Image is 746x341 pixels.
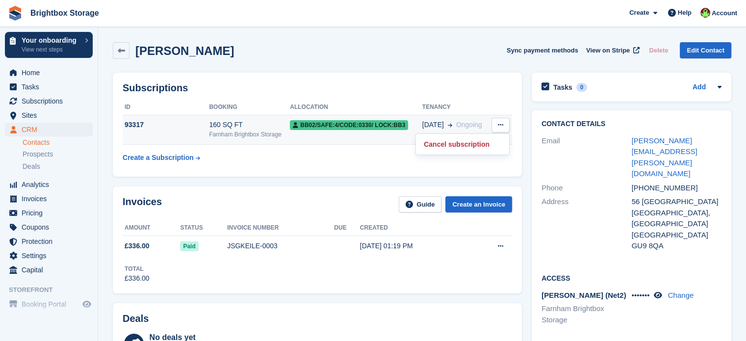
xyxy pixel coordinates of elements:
[5,192,93,206] a: menu
[22,66,80,79] span: Home
[22,80,80,94] span: Tasks
[5,94,93,108] a: menu
[507,42,578,58] button: Sync payment methods
[8,6,23,21] img: stora-icon-8386f47178a22dfd0bd8f6a31ec36ba5ce8667c1dd55bd0f319d3a0aa187defe.svg
[9,285,98,295] span: Storefront
[632,196,722,208] div: 56 [GEOGRAPHIC_DATA]
[422,120,444,130] span: [DATE]
[125,264,150,273] div: Total
[123,313,149,324] h2: Deals
[5,249,93,262] a: menu
[23,150,53,159] span: Prospects
[227,241,334,251] div: JSGKEILE-0003
[5,297,93,311] a: menu
[712,8,737,18] span: Account
[22,263,80,277] span: Capital
[22,94,80,108] span: Subscriptions
[81,298,93,310] a: Preview store
[5,123,93,136] a: menu
[123,120,209,130] div: 93317
[22,123,80,136] span: CRM
[23,149,93,159] a: Prospects
[290,100,422,115] th: Allocation
[22,45,80,54] p: View next steps
[582,42,642,58] a: View on Stripe
[693,82,706,93] a: Add
[5,66,93,79] a: menu
[123,100,209,115] th: ID
[22,297,80,311] span: Booking Portal
[5,206,93,220] a: menu
[422,100,489,115] th: Tenancy
[541,303,632,325] li: Farnham Brightbox Storage
[629,8,649,18] span: Create
[541,196,632,252] div: Address
[125,273,150,284] div: £336.00
[632,230,722,241] div: [GEOGRAPHIC_DATA]
[360,241,469,251] div: [DATE] 01:19 PM
[22,235,80,248] span: Protection
[22,108,80,122] span: Sites
[22,206,80,220] span: Pricing
[26,5,103,21] a: Brightbox Storage
[22,249,80,262] span: Settings
[290,120,408,130] span: BB02/safe:4/code:0330/ lock:BB3
[632,291,650,299] span: •••••••
[632,136,697,178] a: [PERSON_NAME][EMAIL_ADDRESS][PERSON_NAME][DOMAIN_NAME]
[23,161,93,172] a: Deals
[700,8,710,18] img: Marlena
[645,42,672,58] button: Delete
[135,44,234,57] h2: [PERSON_NAME]
[5,80,93,94] a: menu
[209,100,290,115] th: Booking
[541,291,626,299] span: [PERSON_NAME] (Net2)
[632,240,722,252] div: GU9 8QA
[399,196,442,212] a: Guide
[5,178,93,191] a: menu
[680,42,731,58] a: Edit Contact
[576,83,588,92] div: 0
[22,220,80,234] span: Coupons
[123,153,194,163] div: Create a Subscription
[5,263,93,277] a: menu
[227,220,334,236] th: Invoice number
[360,220,469,236] th: Created
[23,138,93,147] a: Contacts
[586,46,630,55] span: View on Stripe
[5,220,93,234] a: menu
[123,82,512,94] h2: Subscriptions
[456,121,482,129] span: Ongoing
[123,196,162,212] h2: Invoices
[23,162,40,171] span: Deals
[541,273,721,283] h2: Access
[5,108,93,122] a: menu
[632,208,722,230] div: [GEOGRAPHIC_DATA], [GEOGRAPHIC_DATA]
[180,241,198,251] span: Paid
[541,183,632,194] div: Phone
[445,196,512,212] a: Create an Invoice
[678,8,692,18] span: Help
[22,178,80,191] span: Analytics
[553,83,572,92] h2: Tasks
[541,120,721,128] h2: Contact Details
[22,192,80,206] span: Invoices
[123,220,180,236] th: Amount
[125,241,150,251] span: £336.00
[209,130,290,139] div: Farnham Brightbox Storage
[22,37,80,44] p: Your onboarding
[209,120,290,130] div: 160 SQ FT
[334,220,360,236] th: Due
[541,135,632,180] div: Email
[420,138,505,151] p: Cancel subscription
[632,183,722,194] div: [PHONE_NUMBER]
[180,220,227,236] th: Status
[123,149,200,167] a: Create a Subscription
[668,291,694,299] a: Change
[5,235,93,248] a: menu
[5,32,93,58] a: Your onboarding View next steps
